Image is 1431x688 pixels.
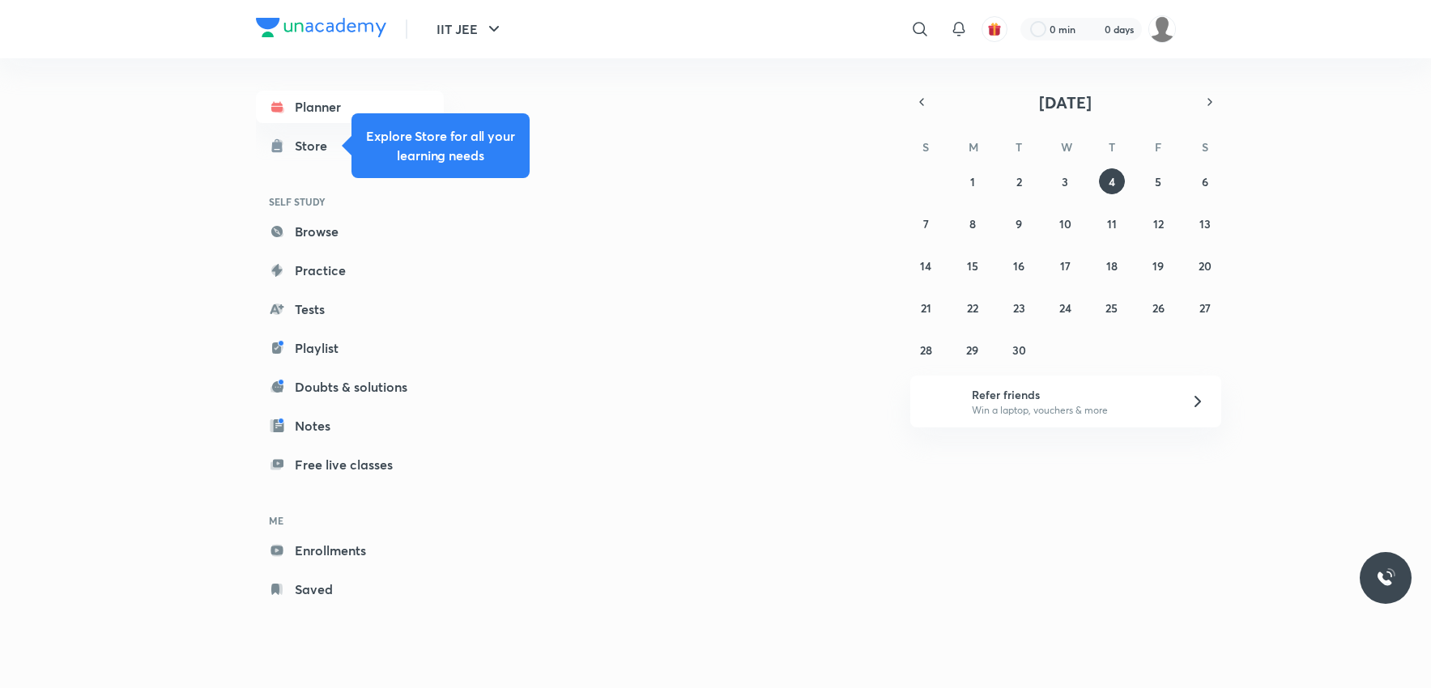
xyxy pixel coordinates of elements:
a: Doubts & solutions [256,371,444,403]
a: Planner [256,91,444,123]
abbr: Thursday [1109,139,1115,155]
button: September 20, 2025 [1192,253,1218,278]
button: September 19, 2025 [1145,253,1171,278]
button: September 1, 2025 [960,168,986,194]
abbr: September 23, 2025 [1013,300,1025,316]
button: September 5, 2025 [1145,168,1171,194]
button: September 15, 2025 [960,253,986,278]
button: September 23, 2025 [1006,295,1032,321]
abbr: September 21, 2025 [921,300,931,316]
span: [DATE] [1039,91,1092,113]
a: Practice [256,254,444,287]
button: September 8, 2025 [960,210,986,236]
abbr: September 9, 2025 [1016,216,1022,231]
img: streak [1085,21,1101,37]
abbr: Tuesday [1016,139,1022,155]
abbr: September 8, 2025 [969,216,976,231]
abbr: Sunday [922,139,929,155]
abbr: September 22, 2025 [967,300,978,316]
abbr: September 12, 2025 [1153,216,1164,231]
div: Store [295,136,337,155]
button: September 17, 2025 [1052,253,1078,278]
button: September 10, 2025 [1052,210,1078,236]
button: September 21, 2025 [913,295,939,321]
button: September 12, 2025 [1145,210,1171,236]
a: Notes [256,410,444,442]
abbr: September 17, 2025 [1060,258,1071,274]
button: September 14, 2025 [913,253,939,278]
a: Browse [256,215,444,248]
a: Store [256,130,444,162]
a: Enrollments [256,534,444,567]
button: September 3, 2025 [1052,168,1078,194]
abbr: September 16, 2025 [1013,258,1024,274]
abbr: September 30, 2025 [1012,342,1026,358]
button: [DATE] [933,91,1199,113]
abbr: September 2, 2025 [1016,174,1022,189]
button: September 27, 2025 [1192,295,1218,321]
button: September 18, 2025 [1099,253,1125,278]
abbr: Wednesday [1061,139,1072,155]
button: September 9, 2025 [1006,210,1032,236]
button: September 24, 2025 [1052,295,1078,321]
abbr: Monday [969,139,978,155]
abbr: September 28, 2025 [920,342,932,358]
button: September 6, 2025 [1192,168,1218,194]
button: September 25, 2025 [1099,295,1125,321]
button: September 7, 2025 [913,210,939,236]
button: September 29, 2025 [960,337,986,363]
h6: SELF STUDY [256,188,444,215]
abbr: Friday [1155,139,1161,155]
button: September 26, 2025 [1145,295,1171,321]
img: referral [923,385,956,418]
button: IIT JEE [427,13,513,45]
abbr: September 5, 2025 [1155,174,1161,189]
button: September 4, 2025 [1099,168,1125,194]
abbr: September 14, 2025 [920,258,931,274]
abbr: September 13, 2025 [1199,216,1211,231]
abbr: September 11, 2025 [1107,216,1117,231]
abbr: Saturday [1202,139,1208,155]
abbr: September 10, 2025 [1059,216,1071,231]
abbr: September 27, 2025 [1199,300,1211,316]
a: Tests [256,293,444,325]
button: September 2, 2025 [1006,168,1032,194]
img: Devendra Kumar [1148,15,1176,43]
button: September 11, 2025 [1099,210,1125,236]
h6: Refer friends [972,386,1171,403]
img: ttu [1376,568,1395,588]
img: avatar [987,22,1002,36]
button: September 30, 2025 [1006,337,1032,363]
abbr: September 25, 2025 [1105,300,1118,316]
img: Company Logo [256,18,386,37]
abbr: September 24, 2025 [1059,300,1071,316]
abbr: September 7, 2025 [923,216,929,231]
abbr: September 3, 2025 [1062,174,1068,189]
p: Win a laptop, vouchers & more [972,403,1171,418]
h5: Explore Store for all your learning needs [364,126,517,165]
button: September 22, 2025 [960,295,986,321]
a: Company Logo [256,18,386,41]
abbr: September 15, 2025 [967,258,978,274]
button: September 28, 2025 [913,337,939,363]
a: Saved [256,573,444,605]
a: Free live classes [256,448,444,481]
button: avatar [982,16,1007,42]
abbr: September 20, 2025 [1199,258,1212,274]
abbr: September 18, 2025 [1106,258,1118,274]
a: Playlist [256,332,444,364]
abbr: September 6, 2025 [1202,174,1208,189]
h6: ME [256,507,444,534]
abbr: September 4, 2025 [1109,174,1115,189]
abbr: September 29, 2025 [966,342,978,358]
abbr: September 26, 2025 [1152,300,1165,316]
abbr: September 19, 2025 [1152,258,1164,274]
button: September 16, 2025 [1006,253,1032,278]
abbr: September 1, 2025 [970,174,975,189]
button: September 13, 2025 [1192,210,1218,236]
